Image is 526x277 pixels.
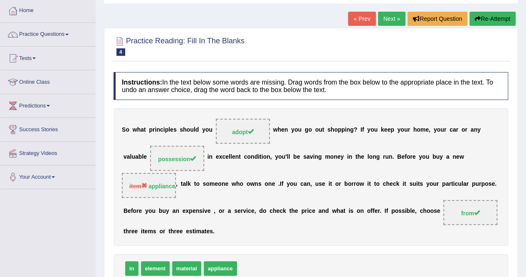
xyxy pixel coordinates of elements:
[469,12,516,26] button: Re-Attempt
[185,208,189,215] b: x
[495,181,496,187] b: .
[130,154,131,160] b: l
[412,154,416,160] b: e
[449,127,453,133] b: c
[152,208,156,215] b: u
[462,181,463,187] b: l
[189,208,193,215] b: p
[282,154,286,160] b: u
[485,181,489,187] b: o
[166,208,169,215] b: y
[412,181,416,187] b: u
[459,154,464,160] b: w
[219,154,222,160] b: x
[376,154,380,160] b: g
[458,181,462,187] b: u
[430,181,433,187] b: o
[331,127,334,133] b: h
[305,127,309,133] b: g
[452,154,456,160] b: n
[172,208,175,215] b: a
[148,183,175,190] strong: appliance
[440,154,443,160] b: y
[268,181,272,187] b: n
[472,181,476,187] b: p
[293,154,297,160] b: b
[243,208,246,215] b: v
[449,181,451,187] b: r
[122,173,176,198] span: Drop target
[159,208,163,215] b: b
[337,154,341,160] b: e
[383,181,386,187] b: c
[347,154,348,160] b: i
[420,181,423,187] b: s
[350,127,354,133] b: g
[287,154,289,160] b: l
[244,154,247,160] b: c
[0,70,95,91] a: Online Class
[451,181,453,187] b: t
[232,181,236,187] b: w
[285,154,286,160] b: '
[315,181,319,187] b: u
[150,146,204,171] span: Drop target
[138,154,142,160] b: b
[281,127,284,133] b: e
[440,127,444,133] b: u
[374,127,378,133] b: u
[436,154,440,160] b: u
[310,154,313,160] b: v
[300,181,304,187] b: c
[398,127,401,133] b: y
[410,154,412,160] b: r
[127,154,130,160] b: a
[246,208,248,215] b: i
[250,181,254,187] b: w
[122,127,126,133] b: S
[404,127,408,133] b: u
[202,208,204,215] b: i
[378,12,405,26] a: Next »
[409,181,412,187] b: s
[228,208,231,215] b: a
[173,127,177,133] b: s
[356,181,360,187] b: o
[433,181,437,187] b: u
[247,154,251,160] b: o
[222,208,224,215] b: r
[114,72,508,100] h4: In the text below some words are missing. Drag words from the box below to the appropriate place ...
[442,181,446,187] b: p
[389,154,393,160] b: n
[416,181,418,187] b: i
[373,154,376,160] b: n
[381,127,384,133] b: k
[462,127,465,133] b: o
[390,127,394,133] b: p
[123,208,128,215] b: B
[369,181,371,187] b: t
[116,48,125,56] span: 4
[0,165,95,186] a: Your Account
[353,127,357,133] b: ?
[386,181,390,187] b: h
[298,127,302,133] b: u
[348,181,351,187] b: o
[216,119,270,144] span: Drop target
[361,127,362,133] b: I
[294,181,297,187] b: u
[422,154,426,160] b: o
[319,181,322,187] b: s
[345,127,346,133] b: i
[155,127,156,133] b: i
[313,154,315,160] b: i
[207,154,209,160] b: i
[258,181,262,187] b: s
[488,181,491,187] b: s
[145,208,148,215] b: y
[400,127,404,133] b: o
[404,181,406,187] b: t
[239,154,241,160] b: t
[425,127,429,133] b: e
[357,154,361,160] b: h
